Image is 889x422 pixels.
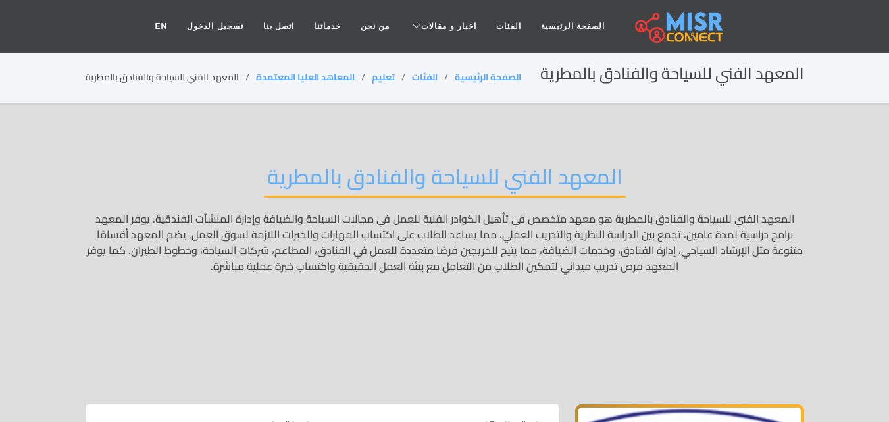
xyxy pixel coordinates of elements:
a: EN [145,14,178,39]
a: الفئات [412,68,438,86]
a: الصفحة الرئيسية [531,14,615,39]
a: الفئات [486,14,531,39]
p: المعهد الفني للسياحة والفنادق بالمطرية هو معهد متخصص في تأهيل الكوادر الفنية للعمل في مجالات السي... [86,211,804,384]
h2: المعهد الفني للسياحة والفنادق بالمطرية [540,65,804,84]
a: اخبار و مقالات [399,14,486,39]
li: المعهد الفني للسياحة والفنادق بالمطرية [86,70,256,84]
a: من نحن [351,14,399,39]
a: تسجيل الدخول [177,14,253,39]
span: اخبار و مقالات [421,20,476,32]
img: main.misr_connect [635,10,723,43]
a: المعاهد العليا المعتمدة [256,68,355,86]
a: الصفحة الرئيسية [455,68,521,86]
a: تعليم [372,68,395,86]
a: اتصل بنا [253,14,304,39]
h2: المعهد الفني للسياحة والفنادق بالمطرية [264,164,626,198]
a: خدماتنا [304,14,351,39]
